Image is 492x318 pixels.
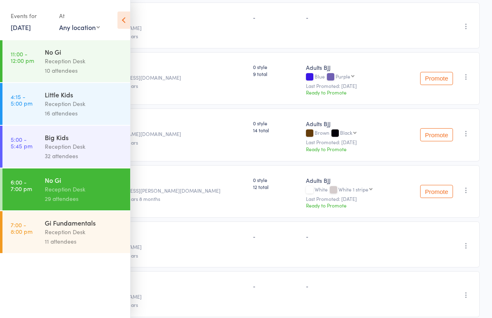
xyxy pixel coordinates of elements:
div: - [306,282,404,289]
time: 4:15 - 5:00 pm [11,93,32,106]
button: Promote [420,72,453,85]
a: 6:00 -7:00 pmNo GiReception Desk29 attendees [2,168,130,210]
span: 0 style [253,120,299,127]
div: Brown [306,130,404,137]
a: 7:00 -8:00 pmGi FundamentalsReception Desk11 attendees [2,211,130,253]
span: 14 total [253,127,299,134]
small: durranizaid4@gmail.com [58,294,246,300]
div: Gi Fundamentals [45,218,123,227]
div: - [253,282,299,289]
div: - [253,14,299,21]
div: No Gi [45,47,123,56]
div: Adults BJJ [306,120,404,128]
button: Promote [420,128,453,141]
div: 29 attendees [45,194,123,203]
span: 0 style [253,63,299,70]
div: White 1 stripe [338,187,368,192]
small: Last Promoted: [DATE] [306,83,404,89]
div: Ready to Promote [306,89,404,96]
div: Reception Desk [45,99,123,108]
div: At [59,9,100,23]
div: 10 attendees [45,66,123,75]
div: No Gi [45,175,123,184]
a: 11:00 -12:00 pmNo GiReception Desk10 attendees [2,40,130,82]
a: 5:00 -5:45 pmBig KidsReception Desk32 attendees [2,126,130,168]
span: 0 style [253,176,299,183]
div: Reception Desk [45,56,123,66]
small: sav.dan@hotmail.com [58,131,246,137]
div: Adults BJJ [306,63,404,71]
div: Purple [336,74,350,79]
div: Ready to Promote [306,145,404,152]
time: 5:00 - 5:45 pm [11,136,32,149]
div: Adults BJJ [306,176,404,184]
div: - [253,233,299,240]
small: Last Promoted: [DATE] [306,139,404,145]
span: 9 total [253,70,299,77]
small: Youhancheery@gmail.com [58,25,246,31]
span: 12 total [253,183,299,190]
div: Events for [11,9,51,23]
small: annabelledelir@gmail.com [58,244,246,250]
div: - [306,14,404,21]
a: [DATE] [11,23,31,32]
div: 11 attendees [45,237,123,246]
div: White [306,187,404,194]
div: Reception Desk [45,227,123,237]
div: Black [340,130,352,135]
small: Blake.Dawes@hotmail.com [58,188,246,194]
div: - [306,233,404,240]
a: 4:15 -5:00 pmLittle KidsReception Desk16 attendees [2,83,130,125]
time: 6:00 - 7:00 pm [11,179,32,192]
div: 32 attendees [45,151,123,161]
button: Promote [420,185,453,198]
div: Reception Desk [45,184,123,194]
div: Ready to Promote [306,202,404,209]
small: Last Promoted: [DATE] [306,196,404,202]
div: Big Kids [45,133,123,142]
div: 16 attendees [45,108,123,118]
time: 11:00 - 12:00 pm [11,51,34,64]
small: Tony.chu123@hotmail.com [58,75,246,81]
div: Any location [59,23,100,32]
div: Reception Desk [45,142,123,151]
div: Little Kids [45,90,123,99]
div: Blue [306,74,404,81]
time: 7:00 - 8:00 pm [11,221,32,235]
